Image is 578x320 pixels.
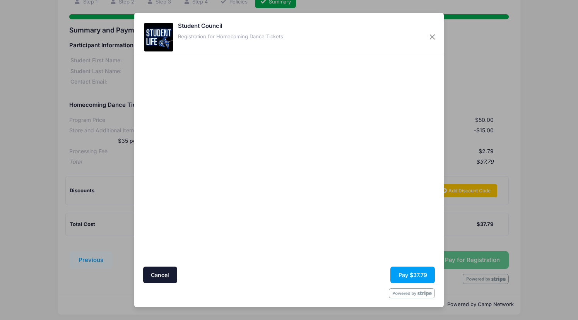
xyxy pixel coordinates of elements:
[390,267,435,283] button: Pay $37.79
[178,33,283,41] div: Registration for Homecoming Dance Tickets
[142,142,287,143] iframe: Google autocomplete suggestions dropdown list
[426,30,439,44] button: Close
[143,267,177,283] button: Cancel
[178,22,283,30] h5: Student Council
[291,56,437,197] iframe: Secure payment input frame
[142,56,287,265] iframe: Secure address input frame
